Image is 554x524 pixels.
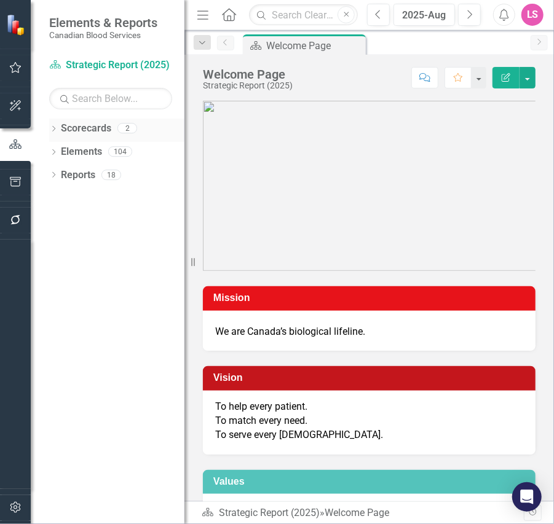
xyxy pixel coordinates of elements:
h3: Vision [213,372,529,383]
div: Open Intercom Messenger [512,482,542,512]
button: LS [521,4,544,26]
button: 2025-Aug [394,4,455,26]
a: Elements [61,145,102,159]
span: Elements & Reports [49,15,157,30]
div: Welcome Page [325,507,389,518]
img: ClearPoint Strategy [6,14,28,36]
div: 2025-Aug [398,8,451,23]
h3: Mission [213,292,529,303]
div: Strategic Report (2025) [203,81,293,90]
a: Strategic Report (2025) [49,58,172,72]
h3: Values [213,476,529,487]
a: Strategic Report (2025) [219,507,320,518]
div: 104 [108,147,132,157]
div: Welcome Page [266,38,363,53]
div: » [202,506,524,520]
div: Welcome Page [203,68,293,81]
input: Search Below... [49,88,172,109]
img: CBS_logo_descriptions%20v2.png [203,101,536,271]
small: Canadian Blood Services [49,30,157,40]
input: Search ClearPoint... [249,4,358,26]
p: To help every patient. To match every need. To serve every [DEMOGRAPHIC_DATA]. [215,400,523,442]
a: Scorecards [61,122,111,136]
div: 18 [101,170,121,180]
a: Reports [61,168,95,182]
div: 2 [117,123,137,134]
span: We are Canada’s biological lifeline. [215,326,365,337]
